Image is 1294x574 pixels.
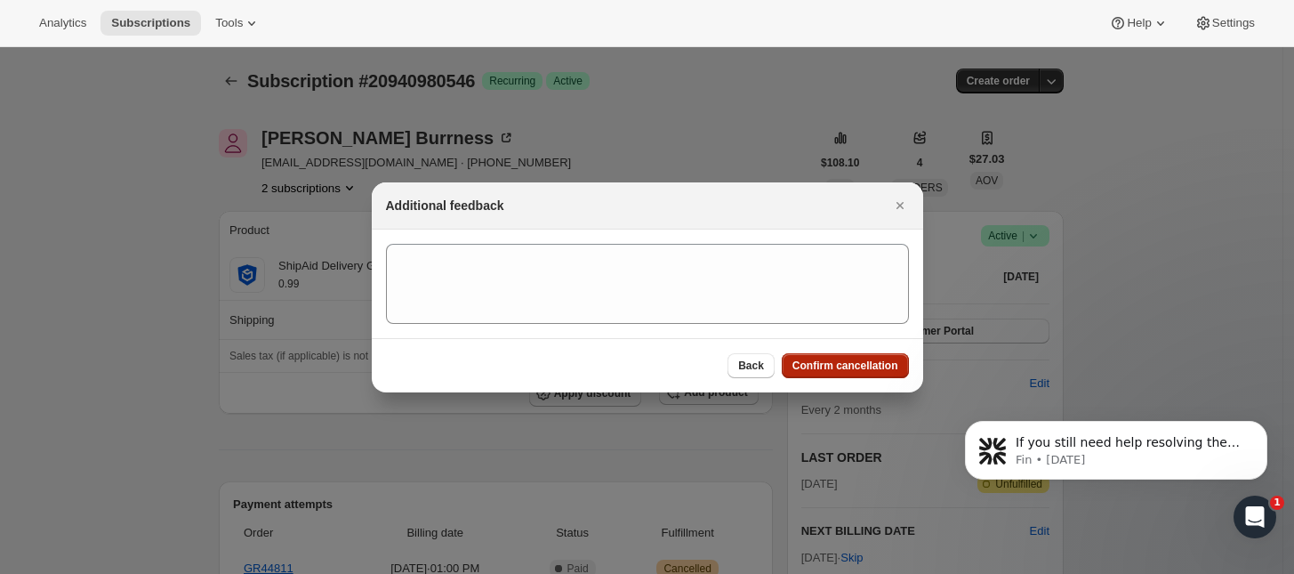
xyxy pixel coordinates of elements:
[39,16,86,30] span: Analytics
[100,11,201,36] button: Subscriptions
[386,197,504,214] h2: Additional feedback
[1270,496,1284,510] span: 1
[888,193,912,218] button: Close
[727,353,775,378] button: Back
[1098,11,1179,36] button: Help
[215,16,243,30] span: Tools
[28,11,97,36] button: Analytics
[1184,11,1266,36] button: Settings
[1212,16,1255,30] span: Settings
[205,11,271,36] button: Tools
[782,353,909,378] button: Confirm cancellation
[738,359,764,373] span: Back
[792,359,898,373] span: Confirm cancellation
[1234,496,1276,538] iframe: Intercom live chat
[111,16,190,30] span: Subscriptions
[1127,16,1151,30] span: Help
[938,384,1294,526] iframe: Intercom notifications message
